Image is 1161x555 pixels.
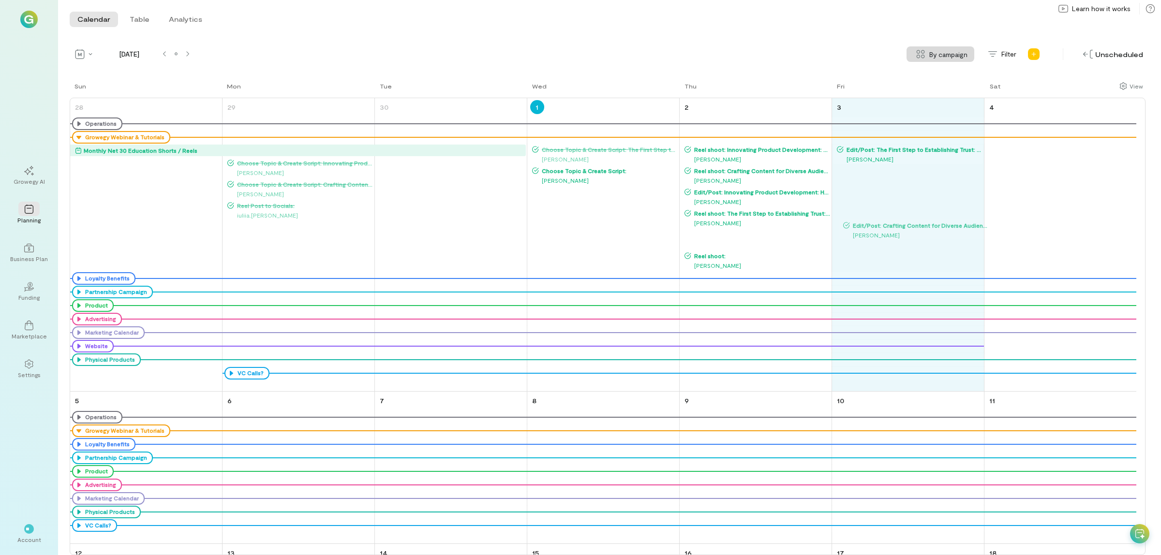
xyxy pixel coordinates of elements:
[1130,82,1143,90] div: View
[73,100,85,114] a: September 28, 2025
[835,394,846,408] a: October 10, 2025
[122,12,157,27] button: Table
[72,479,122,491] div: Advertising
[225,394,234,408] a: October 6, 2025
[227,168,373,177] div: [PERSON_NAME]
[72,465,114,478] div: Product
[685,82,697,90] div: Thu
[83,440,130,448] div: Loyalty Benefits
[73,394,81,408] a: October 5, 2025
[685,261,831,270] div: [PERSON_NAME]
[12,351,46,386] a: Settings
[17,216,41,224] div: Planning
[680,81,699,98] a: Thursday
[227,210,373,220] div: iuliia.[PERSON_NAME]
[832,98,984,392] td: October 3, 2025
[12,158,46,193] a: Growegy AI
[83,302,108,309] div: Product
[72,299,114,312] div: Product
[532,82,547,90] div: Wed
[375,81,394,98] a: Tuesday
[691,188,831,196] span: Edit/Post: Innovating Product Development: How AI Tools Enhance Creativity and Efficiency
[72,272,135,285] div: Loyalty Benefits
[83,356,135,364] div: Physical Products
[83,454,147,462] div: Partnership Campaign
[224,367,269,380] div: VC Calls?
[83,275,130,282] div: Loyalty Benefits
[72,286,153,298] div: Partnership Campaign
[227,189,373,199] div: [PERSON_NAME]
[70,98,223,392] td: September 28, 2025
[1072,4,1131,14] span: Learn how it works
[685,218,831,228] div: [PERSON_NAME]
[100,49,159,59] span: [DATE]
[70,392,223,544] td: October 5, 2025
[985,81,1003,98] a: Saturday
[74,82,86,90] div: Sun
[72,313,122,325] div: Advertising
[72,506,141,518] div: Physical Products
[375,98,527,392] td: September 30, 2025
[929,49,967,59] span: By campaign
[527,81,549,98] a: Wednesday
[530,100,544,114] a: October 1, 2025
[234,180,373,188] span: Choose Topic & Create Script: Crafting Content for Diverse Audiences
[691,146,831,153] span: Reel shoot: Innovating Product Development: How AI Tools Enhance Creativity and Efficiency
[83,342,108,350] div: Website
[683,394,691,408] a: October 9, 2025
[850,221,989,229] span: Edit/Post: Crafting Content for Diverse Audiences
[1117,79,1146,93] div: Show columns
[530,394,538,408] a: October 8, 2025
[375,392,527,544] td: October 7, 2025
[72,326,145,339] div: Marketing Calendar
[234,159,373,167] span: Choose Topic & Create Script: Innovating Product Development: How AI Tools Enhance Creativity and...
[532,175,678,185] div: [PERSON_NAME]
[380,82,392,90] div: Tue
[10,255,48,263] div: Business Plan
[12,235,46,270] a: Business Plan
[987,394,997,408] a: October 11, 2025
[223,392,375,544] td: October 6, 2025
[83,329,139,336] div: Marketing Calendar
[72,411,122,424] div: Operations
[527,98,680,392] td: October 1, 2025
[378,394,386,408] a: October 7, 2025
[18,371,41,379] div: Settings
[83,495,139,502] div: Marketing Calendar
[225,100,238,114] a: September 29, 2025
[844,146,983,153] span: Edit/Post: The First Step to Establishing Trust: Your Business’ Visibility
[685,197,831,206] div: [PERSON_NAME]
[12,313,46,348] a: Marketplace
[12,332,47,340] div: Marketplace
[984,98,1136,392] td: October 4, 2025
[70,81,88,98] a: Sunday
[83,133,164,141] div: Growegy Webinar & Tutorials
[72,353,141,366] div: Physical Products
[679,98,832,392] td: October 2, 2025
[685,175,831,185] div: [PERSON_NAME]
[987,100,996,114] a: October 4, 2025
[72,117,122,130] div: Operations
[72,438,135,451] div: Loyalty Benefits
[843,230,989,240] div: [PERSON_NAME]
[539,146,678,153] span: Choose Topic & Create Script: The First Step to Establishing Trust: Your Business’ Visibility
[835,100,843,114] a: October 3, 2025
[84,146,197,155] div: Monthly Net 30 Education Shorts / Reels
[72,424,170,437] div: Growegy Webinar & Tutorials
[14,177,45,185] div: Growegy AI
[1081,47,1146,62] div: Unscheduled
[18,293,40,301] div: Funding
[1026,46,1042,62] div: Add new
[378,100,390,114] a: September 30, 2025
[837,82,845,90] div: Fri
[83,427,164,435] div: Growegy Webinar & Tutorials
[222,81,243,98] a: Monday
[83,288,147,296] div: Partnership Campaign
[685,154,831,164] div: [PERSON_NAME]
[691,209,831,217] span: Reel shoot: The First Step to Establishing Trust: Your Business’ Visibility
[83,120,117,128] div: Operations
[12,274,46,309] a: Funding
[527,392,680,544] td: October 8, 2025
[70,12,118,27] button: Calendar
[83,315,116,323] div: Advertising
